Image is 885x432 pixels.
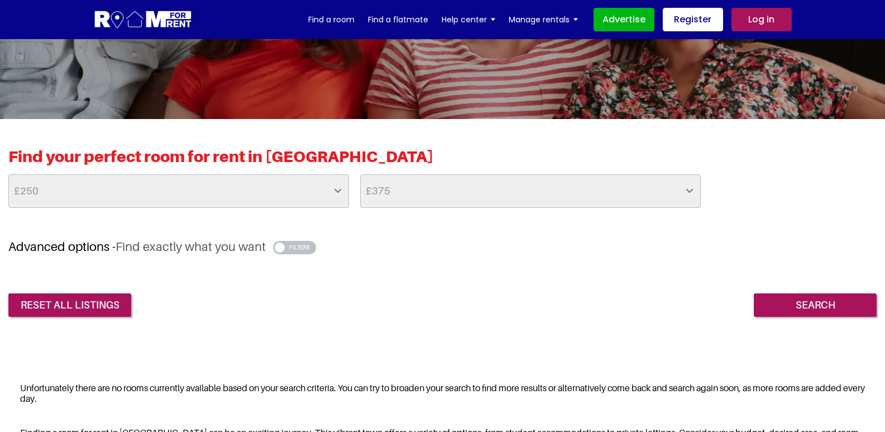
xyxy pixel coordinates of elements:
span: Find exactly what you want [116,239,266,254]
input: Search [754,293,877,317]
h2: Find your perfect room for rent in [GEOGRAPHIC_DATA] [8,147,877,174]
div: Unfortunately there are no rooms currently available based on your search criteria. You can try t... [8,376,877,411]
a: Manage rentals [509,11,578,28]
h3: Advanced options - [8,239,877,254]
img: Logo for Room for Rent, featuring a welcoming design with a house icon and modern typography [94,10,193,30]
a: Find a room [308,11,355,28]
a: Find a flatmate [368,11,428,28]
a: Log in [731,8,792,31]
a: Register [663,8,723,31]
a: reset all listings [8,293,131,317]
a: Advertise [594,8,654,31]
a: Help center [442,11,495,28]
